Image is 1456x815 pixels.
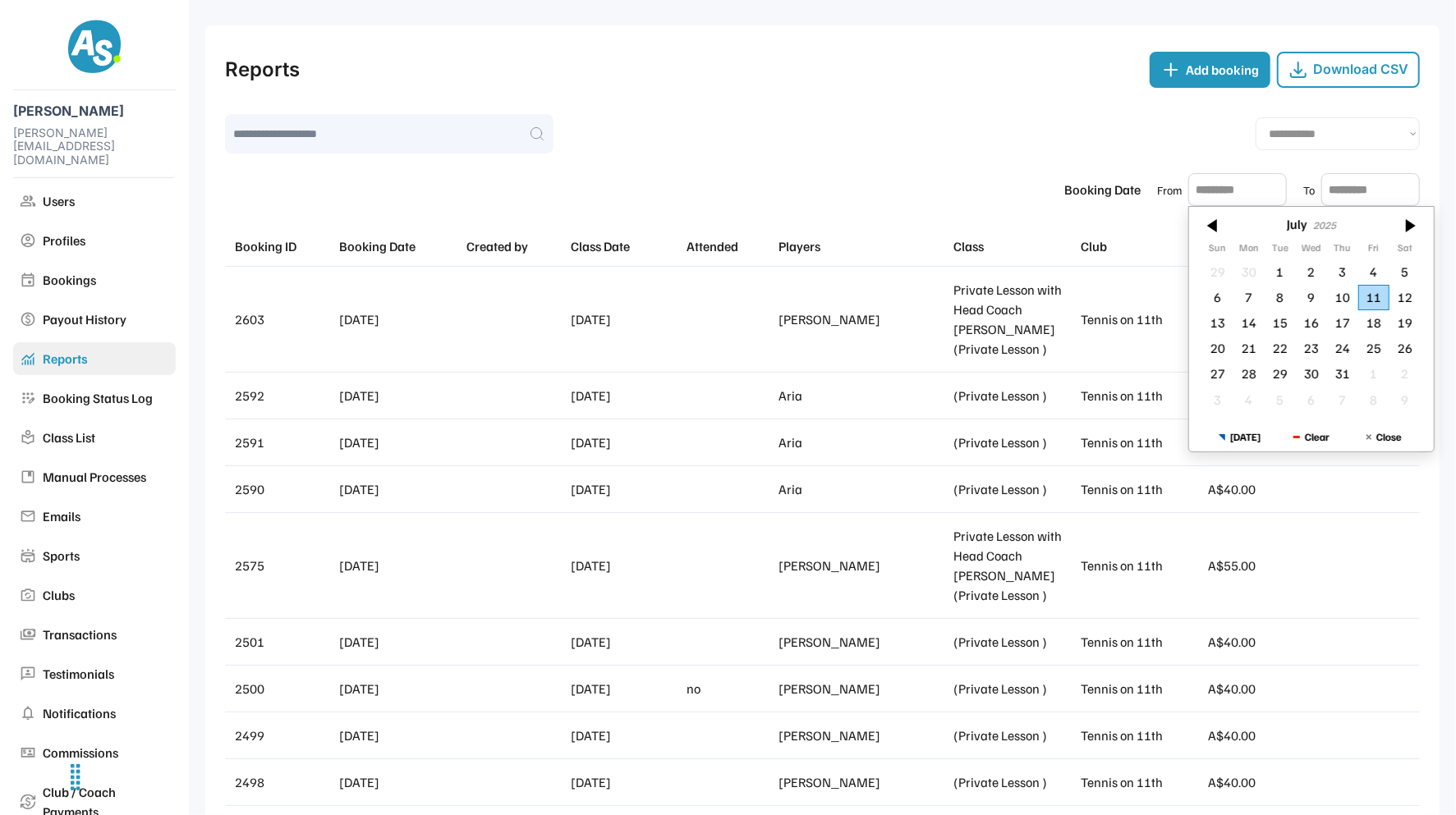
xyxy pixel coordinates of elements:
[1389,242,1421,259] th: Saturday
[571,433,680,452] div: [DATE]
[1202,285,1233,310] div: 7/06/2025
[1233,361,1265,387] div: 7/28/2025
[1389,259,1421,285] div: 7/05/2025
[1081,386,1201,405] div: Tennis on 11th
[953,726,1074,745] div: (Private Lesson )
[1296,310,1327,336] div: 7/16/2025
[1081,726,1201,745] div: Tennis on 11th
[339,632,460,652] div: [DATE]
[1327,387,1358,412] div: 8/07/2025
[1233,259,1265,285] div: 6/30/2025
[571,386,680,405] div: [DATE]
[43,388,169,408] div: Booking Status Log
[1265,310,1296,336] div: 7/15/2025
[43,703,169,723] div: Notifications
[779,236,947,256] div: Players
[1064,180,1141,199] div: Booking Date
[20,508,36,524] img: mail_24dp_909090_FILL0_wght400_GRAD0_opsz24.svg
[953,632,1074,652] div: (Private Lesson )
[687,236,772,256] div: Attended
[571,309,680,329] div: [DATE]
[1203,423,1275,451] button: [DATE]
[43,546,169,565] div: Sports
[1081,479,1201,499] div: Tennis on 11th
[1389,336,1421,361] div: 7/26/2025
[1296,361,1327,387] div: 7/30/2025
[339,679,460,698] div: [DATE]
[571,726,680,745] div: [DATE]
[1265,361,1296,387] div: 7/29/2025
[953,236,1074,256] div: Class
[1327,285,1358,310] div: 7/10/2025
[779,679,947,698] div: [PERSON_NAME]
[13,126,176,167] div: [PERSON_NAME][EMAIL_ADDRESS][DOMAIN_NAME]
[779,433,947,452] div: Aria
[225,55,300,85] div: Reports
[1358,310,1389,336] div: 7/18/2025
[1233,285,1265,310] div: 7/07/2025
[339,386,460,405] div: [DATE]
[43,664,169,684] div: Testimonials
[1327,361,1358,387] div: 7/31/2025
[20,272,36,288] img: event_24dp_909090_FILL0_wght400_GRAD0_opsz24.svg
[339,236,460,256] div: Booking Date
[20,547,36,564] img: stadium_24dp_909090_FILL0_wght400_GRAD0_opsz24.svg
[1296,387,1327,412] div: 8/06/2025
[43,585,169,605] div: Clubs
[339,726,460,745] div: [DATE]
[466,236,564,256] div: Created by
[43,309,169,329] div: Payout History
[1296,336,1327,361] div: 7/23/2025
[1303,181,1315,199] div: To
[953,386,1074,405] div: (Private Lesson )
[235,309,333,329] div: 2603
[953,679,1074,698] div: (Private Lesson )
[235,726,333,745] div: 2499
[1313,219,1336,231] div: 2025
[779,386,947,405] div: Aria
[235,433,333,452] div: 2591
[1358,242,1389,259] th: Friday
[1081,433,1201,452] div: Tennis on 11th
[1296,285,1327,310] div: 7/09/2025
[1389,285,1421,310] div: 7/12/2025
[1358,387,1389,412] div: 8/08/2025
[20,626,36,643] img: payments_24dp_909090_FILL0_wght400_GRAD0_opsz24.svg
[779,772,947,792] div: [PERSON_NAME]
[1202,259,1233,285] div: 6/29/2025
[571,679,680,698] div: [DATE]
[1327,242,1358,259] th: Thursday
[1209,679,1307,698] div: A$40.00
[68,20,121,73] img: AS-100x100%402x.png
[687,679,772,698] div: no
[43,743,169,762] div: Commissions
[1081,772,1201,792] div: Tennis on 11th
[235,772,333,792] div: 2498
[1202,336,1233,361] div: 7/20/2025
[235,679,333,698] div: 2500
[1186,60,1259,80] div: Add booking
[20,390,36,406] img: app_registration_24dp_909090_FILL0_wght400_GRAD0_opsz24.svg
[339,433,460,452] div: [DATE]
[1358,259,1389,285] div: 7/04/2025
[779,556,947,575] div: [PERSON_NAME]
[1287,217,1307,232] div: July
[1313,62,1408,77] div: Download CSV
[1081,679,1201,698] div: Tennis on 11th
[953,280,1074,359] div: Private Lesson with Head Coach [PERSON_NAME] (Private Lesson )
[20,193,36,209] img: group_24dp_909090_FILL0_wght400_GRAD0_opsz24.svg
[1327,259,1358,285] div: 7/03/2025
[43,191,169,211] div: Users
[1202,361,1233,387] div: 7/27/2025
[1296,259,1327,285] div: 7/02/2025
[779,309,947,329] div: [PERSON_NAME]
[235,632,333,652] div: 2501
[339,556,460,575] div: [DATE]
[1389,387,1421,412] div: 8/09/2025
[1233,387,1265,412] div: 8/04/2025
[779,726,947,745] div: [PERSON_NAME]
[953,479,1074,499] div: (Private Lesson )
[339,479,460,499] div: [DATE]
[43,270,169,290] div: Bookings
[1081,556,1201,575] div: Tennis on 11th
